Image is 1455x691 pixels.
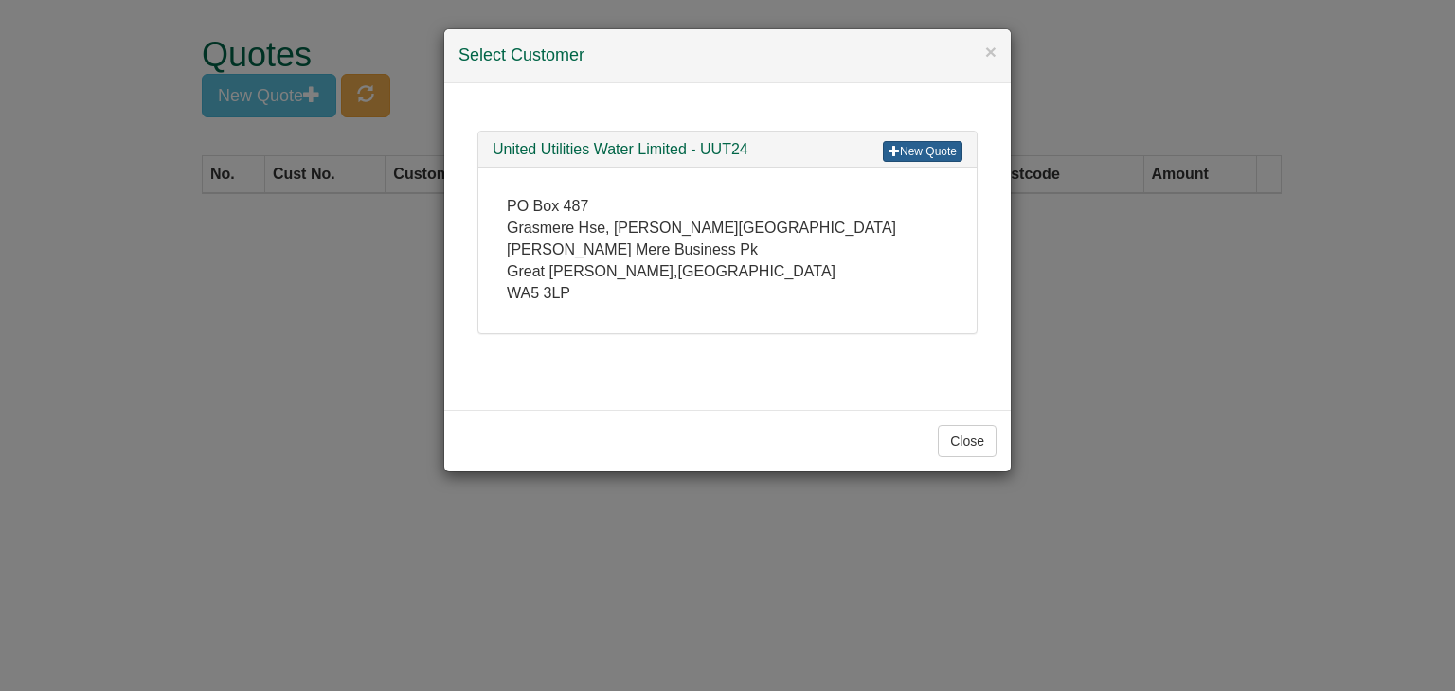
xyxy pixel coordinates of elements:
button: × [985,42,997,62]
span: PO Box 487 [507,198,588,214]
button: Close [938,425,997,457]
span: Grasmere Hse, [PERSON_NAME][GEOGRAPHIC_DATA] [507,220,896,236]
h3: United Utilities Water Limited - UUT24 [493,141,962,158]
span: Great [PERSON_NAME],[GEOGRAPHIC_DATA] [507,263,835,279]
span: WA5 3LP [507,285,570,301]
a: New Quote [883,141,962,162]
h4: Select Customer [458,44,997,68]
span: [PERSON_NAME] Mere Business Pk [507,241,758,257]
